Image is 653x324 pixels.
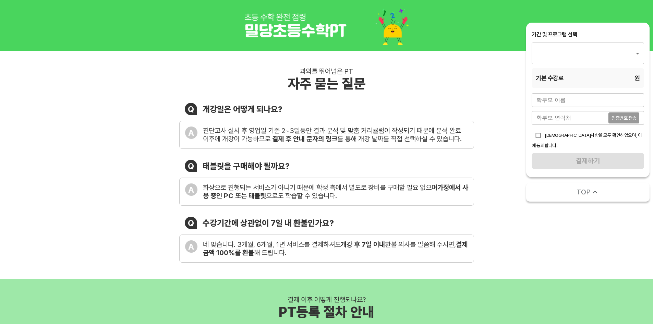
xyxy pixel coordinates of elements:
[300,67,353,75] div: 과외를 뛰어넘은 PT
[577,187,591,197] span: TOP
[185,103,197,115] div: Q
[279,304,374,320] div: PT등록 절차 안내
[203,183,468,200] div: 화상으로 진행되는 서비스가 아니기 때문에 학생 측에서 별도로 장비를 구매할 필요 없으며 으로도 학습할 수 있습니다.
[526,183,650,202] button: TOP
[272,135,337,143] b: 결제 후 안내 문자의 링크
[203,240,468,257] b: 결제금액 100%를 환불
[203,104,282,114] div: 개강일은 어떻게 되나요?
[185,183,197,196] div: A
[532,31,644,38] div: 기간 및 프로그램 선택
[203,161,290,171] div: 태블릿을 구매해야 될까요?
[532,111,608,125] input: 학부모 연락처를 입력해주세요
[203,183,468,200] b: 가정에서 사용 중인 PC 또는 태블릿
[288,75,366,92] div: 자주 묻는 질문
[185,127,197,139] div: A
[185,217,197,229] div: Q
[203,218,334,228] div: 수강기간에 상관없이 7일 내 환불인가요?
[341,240,385,249] b: 개강 후 7일 이내
[244,5,409,45] img: 1
[536,74,564,82] span: 기본 수강료
[532,93,644,107] input: 학부모 이름을 입력해주세요
[288,296,366,304] div: 결제 이후 어떻게 진행되나요?
[634,74,640,82] span: 원
[532,132,642,148] span: [DEMOGRAPHIC_DATA]사항을 모두 확인하였으며, 이에 동의합니다.
[203,127,468,143] div: 진단고사 실시 후 영업일 기준 2~3일동안 결과 분석 및 맞춤 커리큘럼이 작성되기 때문에 분석 완료 이후에 개강이 가능하므로 를 통해 개강 날짜를 직접 선택하실 수 있습니다.
[203,240,468,257] div: 네 맞습니다. 3개월, 6개월, 1년 서비스를 결제하셔도 환불 의사를 말씀해 주시면, 해 드립니다.
[185,160,197,172] div: Q
[185,240,197,253] div: A
[532,43,644,64] div: ​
